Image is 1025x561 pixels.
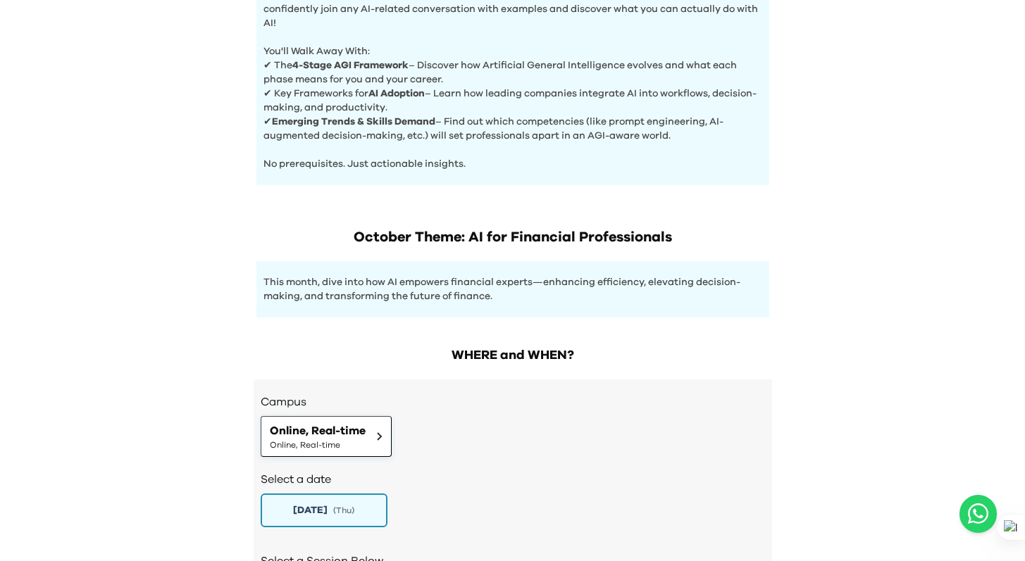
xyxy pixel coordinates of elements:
span: Online, Real-time [270,439,366,450]
b: 4-Stage AGI Framework [292,61,409,70]
span: Online, Real-time [270,422,366,439]
p: ✔ Key Frameworks for – Learn how leading companies integrate AI into workflows, decision-making, ... [263,87,762,115]
p: ✔ The – Discover how Artificial General Intelligence evolves and what each phase means for you an... [263,58,762,87]
b: Emerging Trends & Skills Demand [272,117,435,127]
p: No prerequisites. Just actionable insights. [263,143,762,171]
h2: Select a date [261,471,765,488]
a: Chat with us on WhatsApp [959,495,997,533]
h2: WHERE and WHEN? [254,346,772,365]
b: AI Adoption [368,89,425,99]
p: This month, dive into how AI empowers financial experts—enhancing efficiency, elevating decision-... [263,275,762,303]
span: [DATE] [293,503,328,517]
button: Online, Real-timeOnline, Real-time [261,416,392,457]
p: You'll Walk Away With: [263,30,762,58]
button: [DATE](Thu) [261,493,387,527]
h1: October Theme: AI for Financial Professionals [256,227,769,247]
button: Open WhatsApp chat [959,495,997,533]
h3: Campus [261,393,765,410]
p: ✔ – Find out which competencies (like prompt engineering, AI-augmented decision-making, etc.) wil... [263,115,762,143]
span: ( Thu ) [333,505,354,516]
